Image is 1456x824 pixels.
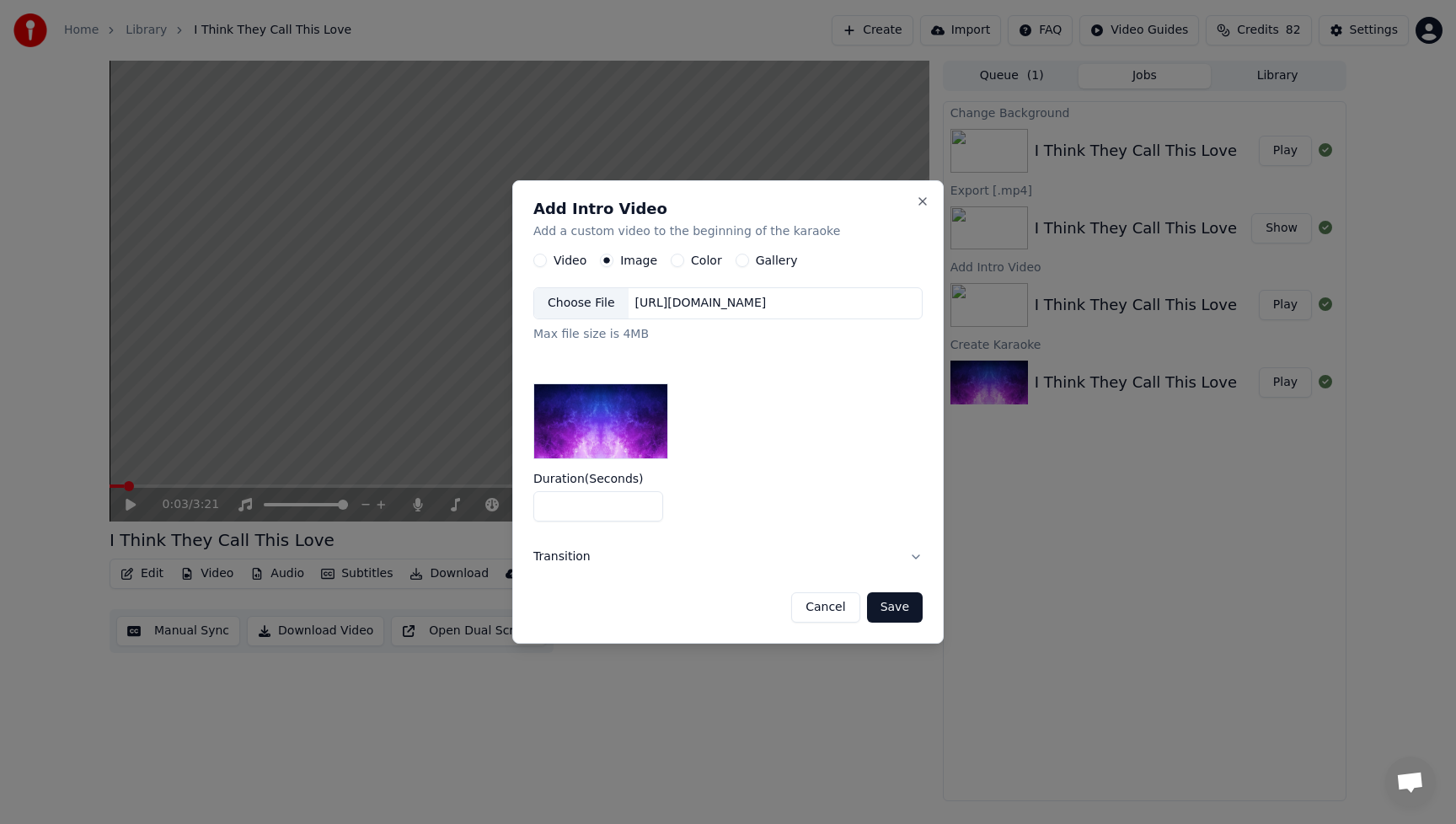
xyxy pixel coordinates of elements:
[867,592,923,623] button: Save
[791,592,859,623] button: Cancel
[533,326,923,343] div: Max file size is 4MB
[629,295,773,312] div: [URL][DOMAIN_NAME]
[533,535,923,579] button: Transition
[533,201,923,217] h2: Add Intro Video
[534,288,629,318] div: Choose File
[620,254,657,266] label: Image
[691,254,722,266] label: Color
[756,254,798,266] label: Gallery
[533,473,923,484] label: Duration ( Seconds )
[554,254,586,266] label: Video
[533,223,923,240] p: Add a custom video to the beginning of the karaoke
